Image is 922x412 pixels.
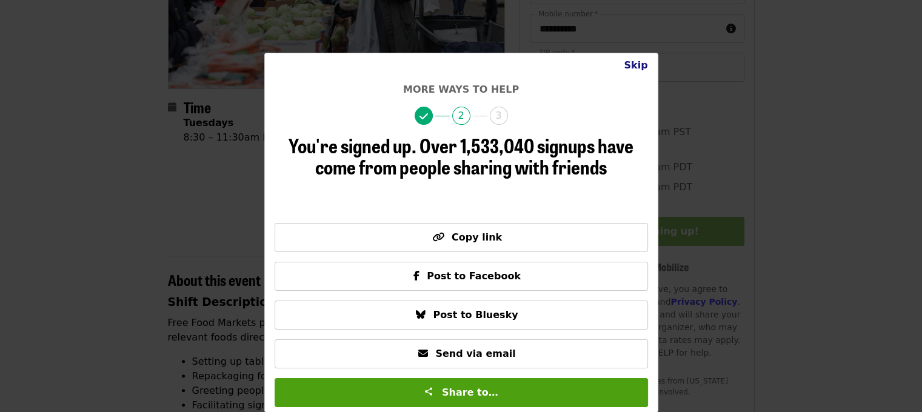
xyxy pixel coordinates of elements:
button: Post to Bluesky [275,301,648,330]
span: 2 [452,107,470,125]
i: link icon [432,231,444,243]
button: Copy link [275,223,648,252]
span: 3 [490,107,508,125]
span: Copy link [452,231,502,243]
button: Close [614,53,657,78]
span: Post to Facebook [427,270,521,282]
button: Share to… [275,378,648,407]
button: Post to Facebook [275,262,648,291]
span: You're signed up. [289,131,416,159]
span: Send via email [435,348,515,359]
span: Over 1,533,040 signups have come from people sharing with friends [315,131,633,181]
span: More ways to help [403,84,519,95]
i: envelope icon [418,348,428,359]
img: Share [424,387,433,396]
span: Post to Bluesky [433,309,518,321]
span: Share to… [442,387,498,398]
i: check icon [419,111,428,122]
button: Send via email [275,339,648,368]
i: facebook-f icon [413,270,419,282]
i: bluesky icon [416,309,426,321]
